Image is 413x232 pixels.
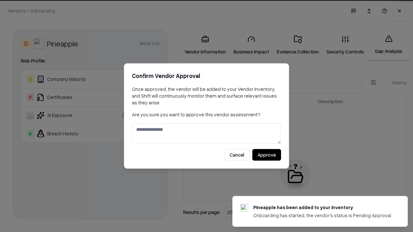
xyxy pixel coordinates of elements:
div: Onboarding has started, the vendor's status is Pending Approval. [253,212,392,219]
button: Cancel [224,149,250,161]
div: Pineapple has been added to your inventory [253,204,392,211]
h2: Confirm Vendor Approval [132,71,281,81]
button: Approve [252,149,281,161]
img: pineappleenergy.com [240,204,248,212]
p: Once approved, the vendor will be added to your Vendor Inventory, and Shift will continuously mon... [132,86,281,106]
p: Are you sure you want to approve this vendor assessment? [132,111,281,118]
